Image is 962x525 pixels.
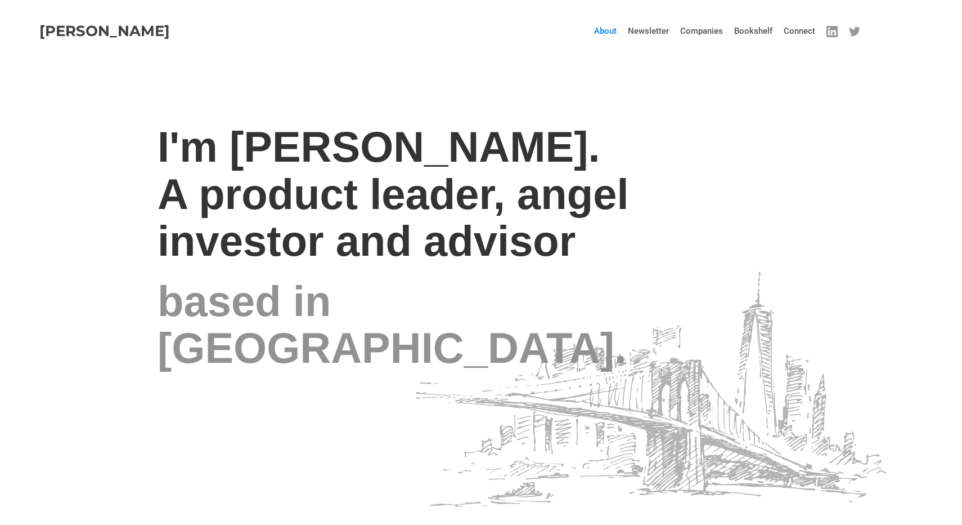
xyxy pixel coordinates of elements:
a: About [588,14,622,48]
a: Companies [675,14,729,48]
a: Connect [778,14,821,48]
img: linkedin-link [826,26,838,37]
strong: [PERSON_NAME] [39,22,170,40]
a: Bookshelf [729,14,778,48]
h2: I'm [PERSON_NAME]. A product leader, angel investor and advisor [158,123,776,265]
a: Newsletter [622,14,675,48]
img: linkedin-link [849,26,860,37]
h2: based in [GEOGRAPHIC_DATA]. [158,278,776,372]
a: [PERSON_NAME] [39,17,170,45]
